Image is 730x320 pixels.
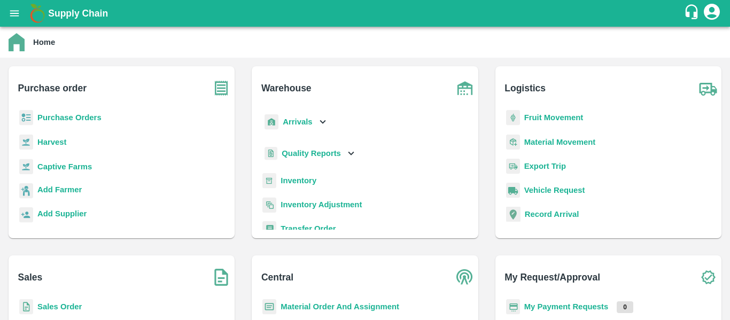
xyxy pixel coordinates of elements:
a: Fruit Movement [524,113,584,122]
a: Purchase Orders [37,113,102,122]
a: My Payment Requests [524,302,609,311]
img: qualityReport [265,147,277,160]
a: Transfer Order [281,224,336,233]
b: Supply Chain [48,8,108,19]
b: Logistics [504,81,546,96]
a: Inventory Adjustment [281,200,362,209]
b: Purchase order [18,81,87,96]
img: harvest [19,134,33,150]
a: Export Trip [524,162,566,170]
button: open drawer [2,1,27,26]
a: Add Supplier [37,208,87,222]
img: centralMaterial [262,299,276,315]
img: material [506,134,520,150]
div: Arrivals [262,110,329,134]
img: sales [19,299,33,315]
img: whArrival [265,114,278,130]
b: Warehouse [261,81,312,96]
b: Arrivals [283,118,312,126]
img: delivery [506,159,520,174]
a: Harvest [37,138,66,146]
div: account of current user [702,2,721,25]
div: Quality Reports [262,143,357,165]
a: Inventory [281,176,316,185]
img: inventory [262,197,276,213]
a: Vehicle Request [524,186,585,194]
img: supplier [19,207,33,223]
img: harvest [19,159,33,175]
img: purchase [208,75,235,102]
div: customer-support [684,4,702,23]
b: Sales [18,270,43,285]
img: payment [506,299,520,315]
img: whInventory [262,173,276,189]
a: Add Farmer [37,184,82,198]
img: vehicle [506,183,520,198]
img: central [452,264,478,291]
img: truck [695,75,721,102]
a: Record Arrival [525,210,579,218]
a: Material Order And Assignment [281,302,399,311]
a: Material Movement [524,138,596,146]
p: 0 [617,301,633,313]
b: Central [261,270,293,285]
img: farmer [19,183,33,199]
img: recordArrival [506,207,521,222]
img: logo [27,3,48,24]
img: fruit [506,110,520,126]
b: Add Farmer [37,185,82,194]
img: soSales [208,264,235,291]
img: reciept [19,110,33,126]
a: Captive Farms [37,162,92,171]
img: warehouse [452,75,478,102]
b: My Request/Approval [504,270,600,285]
a: Supply Chain [48,6,684,21]
b: Home [33,38,55,46]
b: Quality Reports [282,149,341,158]
img: whTransfer [262,221,276,237]
a: Sales Order [37,302,82,311]
img: home [9,33,25,51]
img: check [695,264,721,291]
b: Add Supplier [37,209,87,218]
